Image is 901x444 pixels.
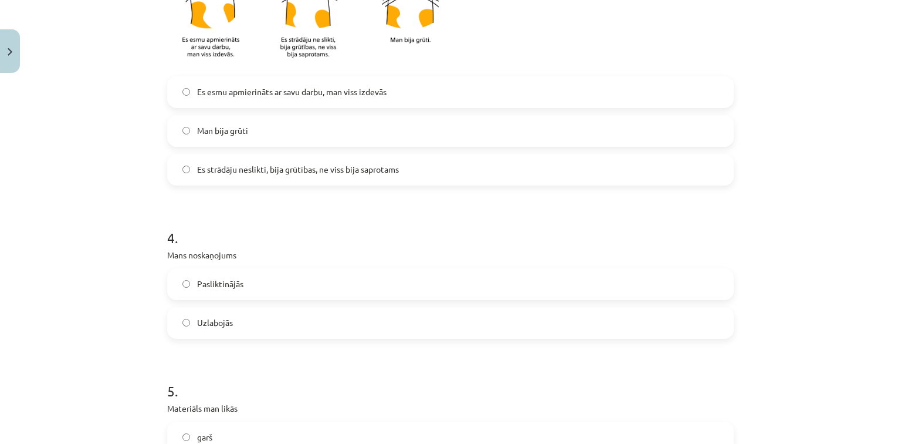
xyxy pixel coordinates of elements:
[182,319,190,327] input: Uzlabojās
[182,433,190,441] input: garš
[197,278,243,290] span: Pasliktinājās
[8,48,12,56] img: icon-close-lesson-0947bae3869378f0d4975bcd49f059093ad1ed9edebbc8119c70593378902aed.svg
[167,209,734,245] h1: 4 .
[197,163,399,176] span: Es strādāju neslikti, bija grūtības, ne viss bija saprotams
[197,431,212,443] span: garš
[197,86,387,98] span: Es esmu apmierināts ar savu darbu, man viss izdevās
[182,166,190,173] input: Es strādāju neslikti, bija grūtības, ne viss bija saprotams
[197,125,248,137] span: Man bija grūti
[182,127,190,134] input: Man bija grūti
[167,362,734,399] h1: 5 .
[167,249,734,261] p: Mans noskaņojums
[197,317,233,329] span: Uzlabojās
[182,88,190,96] input: Es esmu apmierināts ar savu darbu, man viss izdevās
[182,280,190,288] input: Pasliktinājās
[167,402,734,415] p: Materiāls man likās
